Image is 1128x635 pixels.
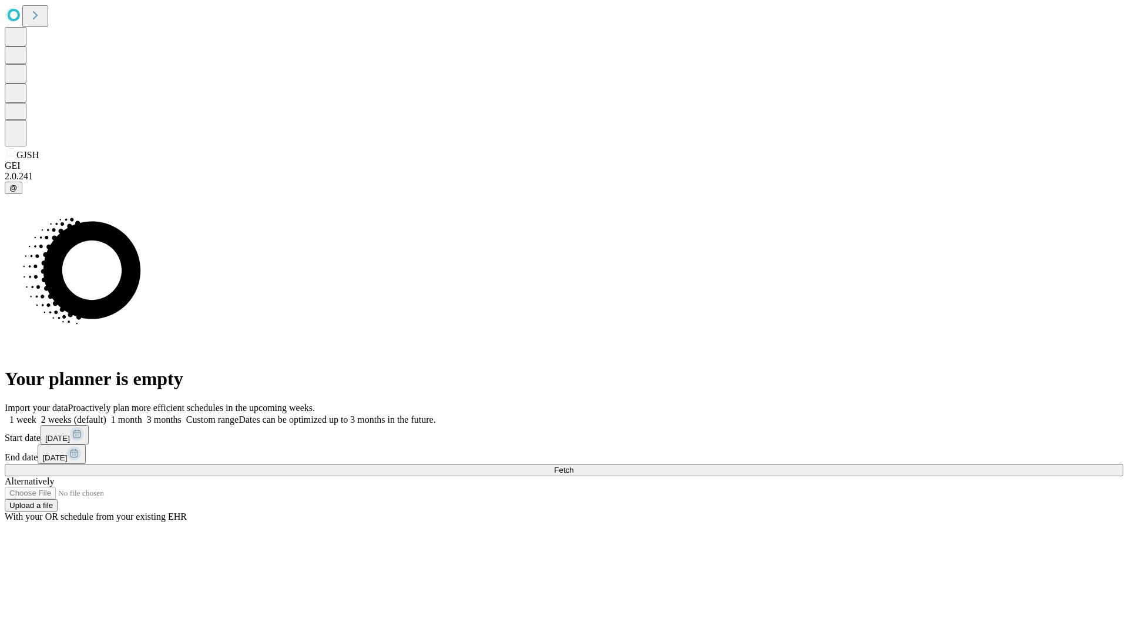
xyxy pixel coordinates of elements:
span: Import your data [5,403,68,413]
span: 3 months [147,415,182,425]
span: [DATE] [42,453,67,462]
div: GEI [5,161,1123,171]
span: 2 weeks (default) [41,415,106,425]
button: Upload a file [5,499,58,512]
span: @ [9,183,18,192]
span: [DATE] [45,434,70,443]
button: Fetch [5,464,1123,476]
span: 1 month [111,415,142,425]
span: Alternatively [5,476,54,486]
span: GJSH [16,150,39,160]
div: Start date [5,425,1123,444]
span: With your OR schedule from your existing EHR [5,512,187,522]
button: [DATE] [41,425,89,444]
button: [DATE] [38,444,86,464]
span: Proactively plan more efficient schedules in the upcoming weeks. [68,403,315,413]
span: Dates can be optimized up to 3 months in the future. [239,415,435,425]
span: 1 week [9,415,36,425]
span: Custom range [186,415,239,425]
button: @ [5,182,22,194]
span: Fetch [554,466,573,474]
h1: Your planner is empty [5,368,1123,390]
div: End date [5,444,1123,464]
div: 2.0.241 [5,171,1123,182]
